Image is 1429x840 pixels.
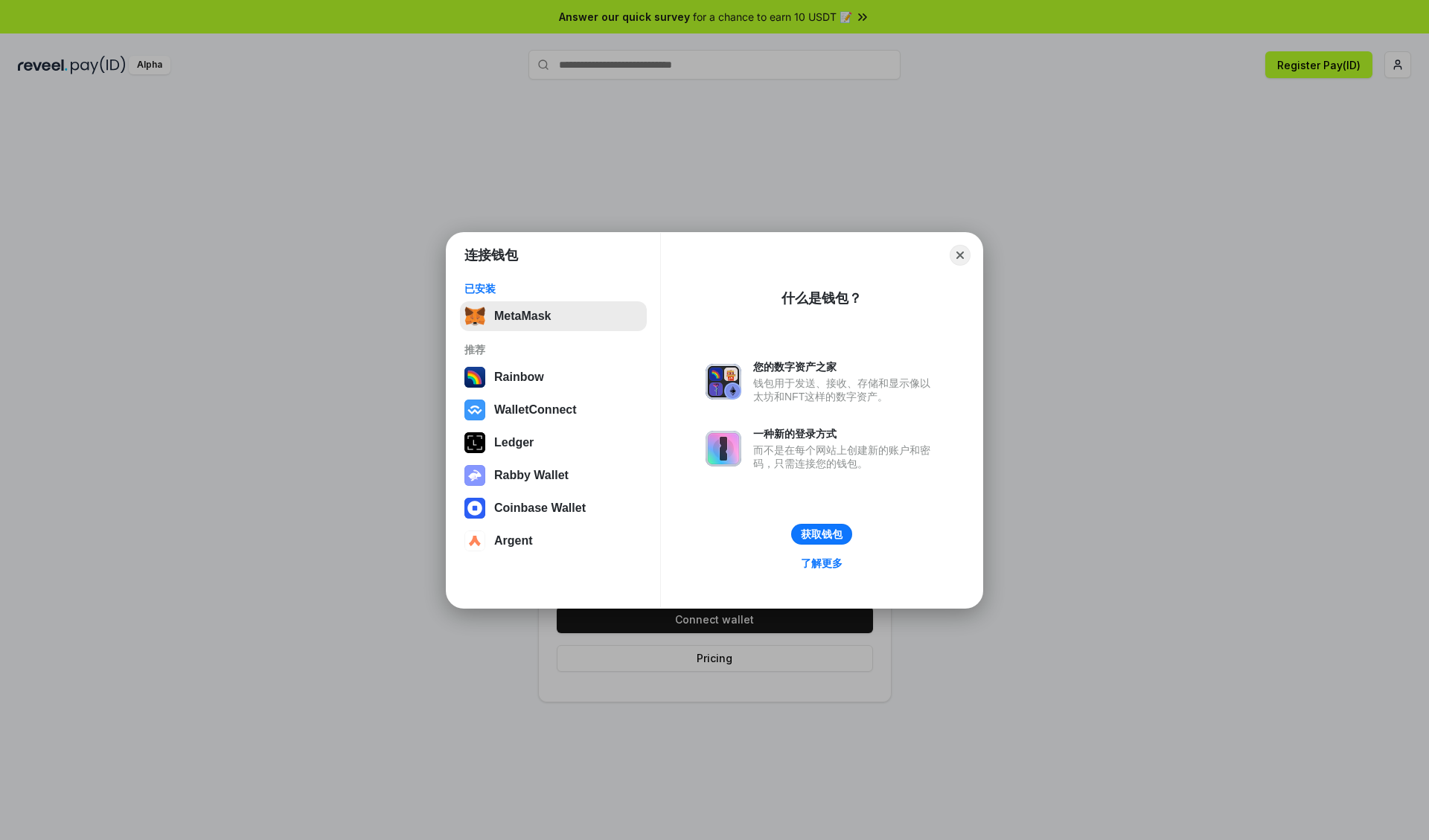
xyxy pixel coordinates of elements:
[464,530,485,551] img: svg+xml,%3Csvg%20width%3D%2228%22%20height%3D%2228%22%20viewBox%3D%220%200%2028%2028%22%20fill%3D...
[753,360,938,373] div: 您的数字资产之家
[464,432,485,453] img: svg+xml,%3Csvg%20xmlns%3D%22http%3A%2F%2Fwww.w3.org%2F2000%2Fsvg%22%20width%3D%2228%22%20height%3...
[460,395,647,425] button: WalletConnect
[494,310,551,323] div: MetaMask
[464,465,485,486] img: svg+xml,%3Csvg%20xmlns%3D%22http%3A%2F%2Fwww.w3.org%2F2000%2Fsvg%22%20fill%3D%22none%22%20viewBox...
[464,282,642,295] div: 已安装
[460,526,647,556] button: Argent
[494,436,534,449] div: Ledger
[706,431,741,467] img: svg+xml,%3Csvg%20xmlns%3D%22http%3A%2F%2Fwww.w3.org%2F2000%2Fsvg%22%20fill%3D%22none%22%20viewBox...
[460,301,647,331] button: MetaMask
[753,376,938,403] div: 钱包用于发送、接收、存储和显示像以太坊和NFT这样的数字资产。
[494,403,577,417] div: WalletConnect
[464,306,485,327] img: svg+xml,%3Csvg%20fill%3D%22none%22%20height%3D%2233%22%20viewBox%3D%220%200%2035%2033%22%20width%...
[464,400,485,420] img: svg+xml,%3Csvg%20width%3D%2228%22%20height%3D%2228%22%20viewBox%3D%220%200%2028%2028%22%20fill%3D...
[460,461,647,490] button: Rabby Wallet
[801,528,843,541] div: 获取钱包
[494,469,569,482] div: Rabby Wallet
[791,524,852,545] button: 获取钱包
[950,245,971,266] button: Close
[792,554,851,573] a: 了解更多
[460,428,647,458] button: Ledger
[781,289,862,307] div: 什么是钱包？
[753,427,938,440] div: 一种新的登录方式
[460,362,647,392] button: Rainbow
[464,246,518,264] h1: 连接钱包
[464,498,485,519] img: svg+xml,%3Csvg%20width%3D%2228%22%20height%3D%2228%22%20viewBox%3D%220%200%2028%2028%22%20fill%3D...
[801,557,843,570] div: 了解更多
[494,501,586,515] div: Coinbase Wallet
[494,371,544,384] div: Rainbow
[464,367,485,388] img: svg+xml,%3Csvg%20width%3D%22120%22%20height%3D%22120%22%20viewBox%3D%220%200%20120%20120%22%20fil...
[494,534,533,548] div: Argent
[753,443,938,470] div: 而不是在每个网站上创建新的账户和密码，只需连接您的钱包。
[706,364,741,400] img: svg+xml,%3Csvg%20xmlns%3D%22http%3A%2F%2Fwww.w3.org%2F2000%2Fsvg%22%20fill%3D%22none%22%20viewBox...
[464,343,642,356] div: 推荐
[460,493,647,523] button: Coinbase Wallet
